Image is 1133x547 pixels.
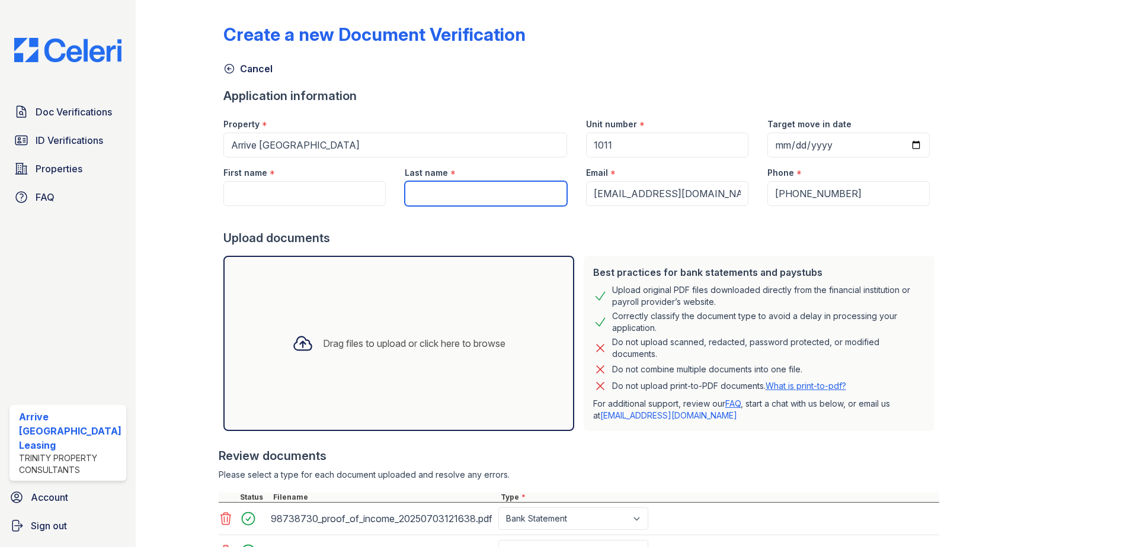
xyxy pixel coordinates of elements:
div: Drag files to upload or click here to browse [323,336,505,350]
span: Properties [36,162,82,176]
a: FAQ [9,185,126,209]
a: Cancel [223,62,273,76]
div: Upload original PDF files downloaded directly from the financial institution or payroll provider’... [612,284,925,308]
label: Property [223,118,260,130]
div: Best practices for bank statements and paystubs [593,265,925,279]
a: Account [5,485,131,509]
div: Review documents [219,448,939,464]
a: ID Verifications [9,128,126,152]
div: Status [238,493,271,502]
div: Application information [223,88,939,104]
a: Sign out [5,514,131,538]
div: Arrive [GEOGRAPHIC_DATA] Leasing [19,410,121,452]
label: Last name [405,167,448,179]
span: Account [31,490,68,504]
div: 98738730_proof_of_income_20250703121638.pdf [271,509,494,528]
div: Trinity Property Consultants [19,452,121,476]
label: Target move in date [767,118,852,130]
a: What is print-to-pdf? [766,381,846,391]
label: Unit number [586,118,637,130]
p: Do not upload print-to-PDF documents. [612,380,846,392]
div: Please select a type for each document uploaded and resolve any errors. [219,469,939,481]
a: Doc Verifications [9,100,126,124]
div: Do not upload scanned, redacted, password protected, or modified documents. [612,336,925,360]
label: Phone [767,167,794,179]
span: Sign out [31,519,67,533]
span: Doc Verifications [36,105,112,119]
div: Do not combine multiple documents into one file. [612,362,802,377]
img: CE_Logo_Blue-a8612792a0a2168367f1c8372b55b34899dd931a85d93a1a3d3e32e68fde9ad4.png [5,38,131,62]
div: Filename [271,493,498,502]
label: First name [223,167,267,179]
div: Upload documents [223,230,939,246]
p: For additional support, review our , start a chat with us below, or email us at [593,398,925,421]
div: Type [498,493,939,502]
a: Properties [9,157,126,181]
span: ID Verifications [36,133,103,147]
span: FAQ [36,190,55,204]
label: Email [586,167,608,179]
div: Correctly classify the document type to avoid a delay in processing your application. [612,310,925,334]
a: FAQ [725,398,741,408]
a: [EMAIL_ADDRESS][DOMAIN_NAME] [600,410,737,420]
div: Create a new Document Verification [223,24,526,45]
